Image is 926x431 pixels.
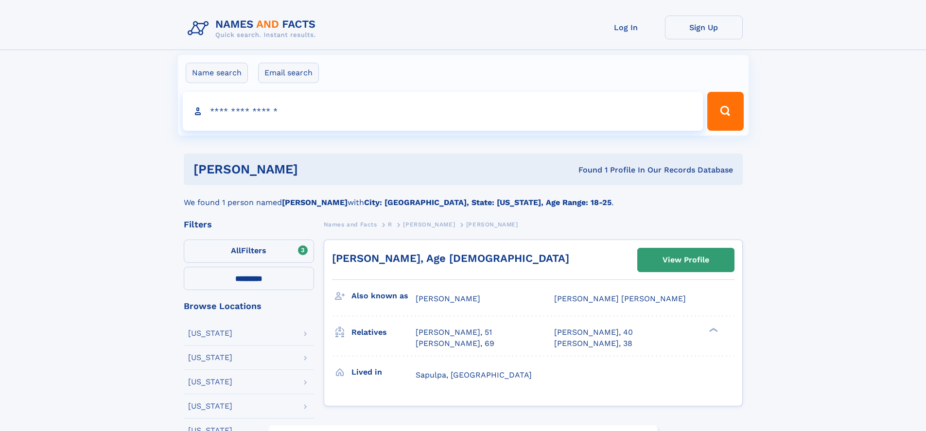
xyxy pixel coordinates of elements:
span: [PERSON_NAME] [403,221,455,228]
div: [US_STATE] [188,354,232,362]
div: [US_STATE] [188,402,232,410]
div: Found 1 Profile In Our Records Database [438,165,733,175]
button: Search Button [707,92,743,131]
div: Filters [184,220,314,229]
label: Name search [186,63,248,83]
h1: [PERSON_NAME] [193,163,438,175]
span: R [388,221,392,228]
span: [PERSON_NAME] [466,221,518,228]
img: Logo Names and Facts [184,16,324,42]
a: [PERSON_NAME] [403,218,455,230]
span: Sapulpa, [GEOGRAPHIC_DATA] [416,370,532,379]
a: [PERSON_NAME], 40 [554,327,633,338]
div: [US_STATE] [188,378,232,386]
a: [PERSON_NAME], 69 [416,338,494,349]
span: [PERSON_NAME] [416,294,480,303]
a: R [388,218,392,230]
h3: Also known as [351,288,416,304]
h3: Lived in [351,364,416,380]
a: Sign Up [665,16,743,39]
div: ❯ [707,327,718,333]
div: [US_STATE] [188,329,232,337]
label: Filters [184,240,314,263]
a: [PERSON_NAME], 51 [416,327,492,338]
a: [PERSON_NAME], Age [DEMOGRAPHIC_DATA] [332,252,569,264]
a: Log In [587,16,665,39]
div: View Profile [663,249,709,271]
label: Email search [258,63,319,83]
a: Names and Facts [324,218,377,230]
a: [PERSON_NAME], 38 [554,338,632,349]
span: [PERSON_NAME] [PERSON_NAME] [554,294,686,303]
h3: Relatives [351,324,416,341]
div: We found 1 person named with . [184,185,743,208]
a: View Profile [638,248,734,272]
b: [PERSON_NAME] [282,198,348,207]
span: All [231,246,241,255]
b: City: [GEOGRAPHIC_DATA], State: [US_STATE], Age Range: 18-25 [364,198,612,207]
div: Browse Locations [184,302,314,310]
input: search input [183,92,703,131]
